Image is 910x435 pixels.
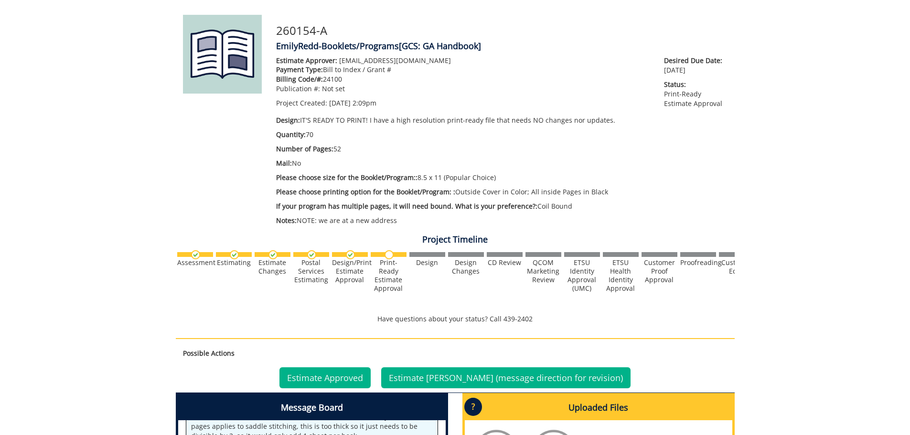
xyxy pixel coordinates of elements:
[276,65,650,74] p: Bill to Index / Grant #
[276,159,650,168] p: No
[276,116,650,125] p: IT'S READY TO PRINT! I have a high resolution print-ready file that needs NO changes nor updates.
[178,395,446,420] h4: Message Board
[276,144,333,153] span: Number of Pages:
[276,74,650,84] p: 24100
[664,56,727,65] span: Desired Due Date:
[177,258,213,267] div: Assessment
[276,56,650,65] p: [EMAIL_ADDRESS][DOMAIN_NAME]
[664,56,727,75] p: [DATE]
[409,258,445,267] div: Design
[642,258,677,284] div: Customer Proof Approval
[276,74,323,84] span: Billing Code/#:
[276,144,650,154] p: 52
[276,65,323,74] span: Payment Type:
[276,116,300,125] span: Design:
[276,98,327,107] span: Project Created:
[268,250,278,259] img: checkmark
[719,258,755,276] div: Customer Edits
[385,250,394,259] img: no
[276,56,337,65] span: Estimate Approver:
[276,84,320,93] span: Publication #:
[381,367,631,388] a: Estimate [PERSON_NAME] (message direction for revision)
[564,258,600,293] div: ETSU Identity Approval (UMC)
[680,258,716,267] div: Proofreading
[371,258,407,293] div: Print-Ready Estimate Approval
[464,398,482,416] p: ?
[322,84,345,93] span: Not set
[487,258,523,267] div: CD Review
[276,216,650,225] p: NOTE: we are at a new address
[664,80,727,108] p: Print-Ready Estimate Approval
[216,258,252,267] div: Estimating
[183,15,262,94] img: Product featured image
[276,187,455,196] span: Please choose printing option for the Booklet/Program: :
[603,258,639,293] div: ETSU Health Identity Approval
[329,98,376,107] span: [DATE] 2:09pm
[176,314,735,324] p: Have questions about your status? Call 439-2402
[307,250,316,259] img: checkmark
[525,258,561,284] div: QCOM Marketing Review
[176,235,735,244] h4: Project Timeline
[332,258,368,284] div: Design/Print Estimate Approval
[346,250,355,259] img: checkmark
[183,349,235,358] strong: Possible Actions
[465,395,732,420] h4: Uploaded Files
[230,250,239,259] img: checkmark
[276,130,650,139] p: 70
[255,258,290,276] div: Estimate Changes
[276,202,537,211] span: If your program has multiple pages, it will need bound. What is your preference?:
[191,250,200,259] img: checkmark
[276,216,297,225] span: Notes:
[276,173,650,182] p: 8.5 x 11 (Popular Choice)
[276,42,728,51] h4: EmilyRedd-Booklets/Programs
[276,202,650,211] p: Coil Bound
[276,24,728,37] h3: 260154-A
[399,40,481,52] span: [GCS: GA Handbook]
[664,80,727,89] span: Status:
[279,367,371,388] a: Estimate Approved
[293,258,329,284] div: Postal Services Estimating
[448,258,484,276] div: Design Changes
[276,173,418,182] span: Please choose size for the Booklet/Program::
[276,159,292,168] span: Mail:
[276,187,650,197] p: Outside Cover in Color; All inside Pages in Black
[276,130,306,139] span: Quantity:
